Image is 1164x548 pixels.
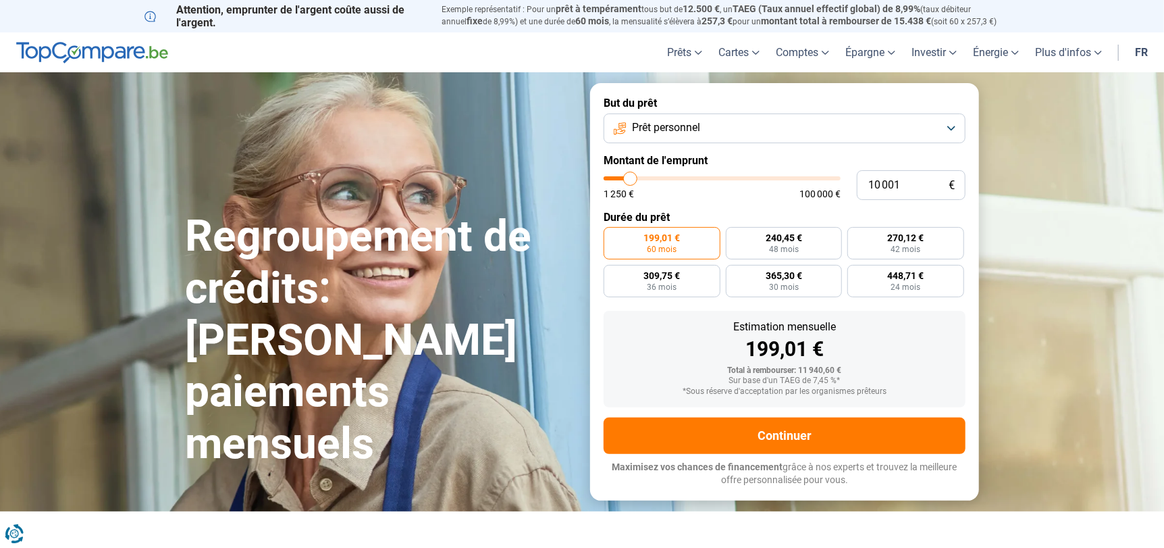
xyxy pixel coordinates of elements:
span: 199,01 € [643,233,680,243]
a: Cartes [710,32,768,72]
h1: Regroupement de crédits: [PERSON_NAME] paiements mensuels [185,211,574,470]
span: 48 mois [769,245,799,253]
div: *Sous réserve d'acceptation par les organismes prêteurs [614,387,955,397]
button: Prêt personnel [604,114,965,143]
span: 270,12 € [888,233,924,243]
span: Maximisez vos chances de financement [612,462,783,472]
p: Attention, emprunter de l'argent coûte aussi de l'argent. [144,3,425,29]
p: Exemple représentatif : Pour un tous but de , un (taux débiteur annuel de 8,99%) et une durée de ... [442,3,1020,28]
span: 309,75 € [643,271,680,280]
span: 30 mois [769,283,799,291]
span: 240,45 € [766,233,802,243]
span: 100 000 € [799,189,841,199]
a: Investir [903,32,965,72]
span: 42 mois [891,245,921,253]
span: montant total à rembourser de 15.438 € [761,16,931,26]
label: But du prêt [604,97,965,109]
span: 36 mois [647,283,677,291]
div: Sur base d'un TAEG de 7,45 %* [614,376,955,386]
label: Durée du prêt [604,211,965,224]
span: fixe [467,16,483,26]
a: Prêts [659,32,710,72]
label: Montant de l'emprunt [604,154,965,167]
span: 60 mois [575,16,609,26]
span: 257,3 € [702,16,733,26]
span: prêt à tempérament [556,3,641,14]
span: € [949,180,955,191]
span: 365,30 € [766,271,802,280]
a: Plus d'infos [1027,32,1110,72]
span: TAEG (Taux annuel effectif global) de 8,99% [733,3,920,14]
a: Énergie [965,32,1027,72]
span: Prêt personnel [632,120,700,135]
span: 24 mois [891,283,921,291]
img: TopCompare [16,42,168,64]
a: Épargne [837,32,903,72]
a: fr [1127,32,1156,72]
button: Continuer [604,418,965,454]
span: 60 mois [647,245,677,253]
span: 12.500 € [683,3,720,14]
a: Comptes [768,32,837,72]
span: 448,71 € [888,271,924,280]
div: Estimation mensuelle [614,322,955,332]
div: Total à rembourser: 11 940,60 € [614,366,955,376]
p: grâce à nos experts et trouvez la meilleure offre personnalisée pour vous. [604,461,965,487]
div: 199,01 € [614,339,955,359]
span: 1 250 € [604,189,634,199]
